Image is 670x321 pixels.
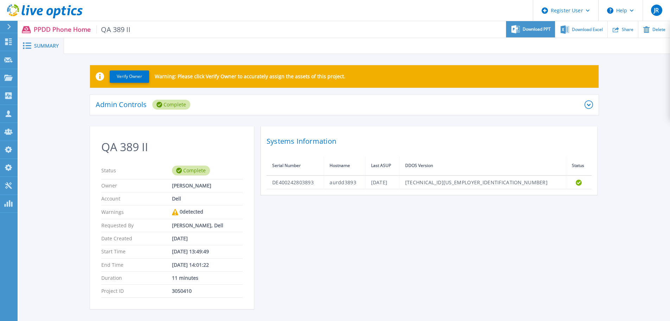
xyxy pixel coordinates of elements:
[399,175,566,189] td: [TECHNICAL_ID][US_EMPLOYER_IDENTIFICATION_NUMBER]
[654,7,659,13] span: JR
[101,288,172,294] p: Project ID
[324,175,365,189] td: aurdd3893
[101,209,172,215] p: Warnings
[172,275,243,281] div: 11 minutes
[101,275,172,281] p: Duration
[172,223,243,228] div: [PERSON_NAME], Dell
[101,223,172,228] p: Requested By
[101,183,172,189] p: Owner
[622,27,633,32] span: Share
[566,156,592,175] th: Status
[267,156,324,175] th: Serial Number
[267,175,324,189] td: DE400242803893
[523,27,551,31] span: Download PPT
[96,101,147,108] p: Admin Controls
[572,27,603,32] span: Download Excel
[267,135,592,148] h2: Systems Information
[172,183,243,189] div: [PERSON_NAME]
[399,156,566,175] th: DDOS Version
[101,249,172,254] p: Start Time
[101,196,172,202] p: Account
[324,156,365,175] th: Hostname
[652,27,665,32] span: Delete
[101,262,172,268] p: End Time
[172,236,243,241] div: [DATE]
[101,236,172,241] p: Date Created
[101,141,243,154] h2: QA 389 II
[172,249,243,254] div: [DATE] 13:49:49
[172,288,243,294] div: 3050410
[365,175,399,189] td: [DATE]
[365,156,399,175] th: Last ASUP
[101,166,172,175] p: Status
[110,70,149,83] button: Verify Owner
[172,166,210,175] div: Complete
[34,43,59,48] span: Summary
[172,209,243,215] div: 0 detected
[172,262,243,268] div: [DATE] 14:01:22
[34,25,131,33] p: PPDD Phone Home
[172,196,243,202] div: Dell
[152,100,190,110] div: Complete
[155,74,345,79] p: Warning: Please click Verify Owner to accurately assign the assets of this project.
[96,25,131,33] span: QA 389 II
